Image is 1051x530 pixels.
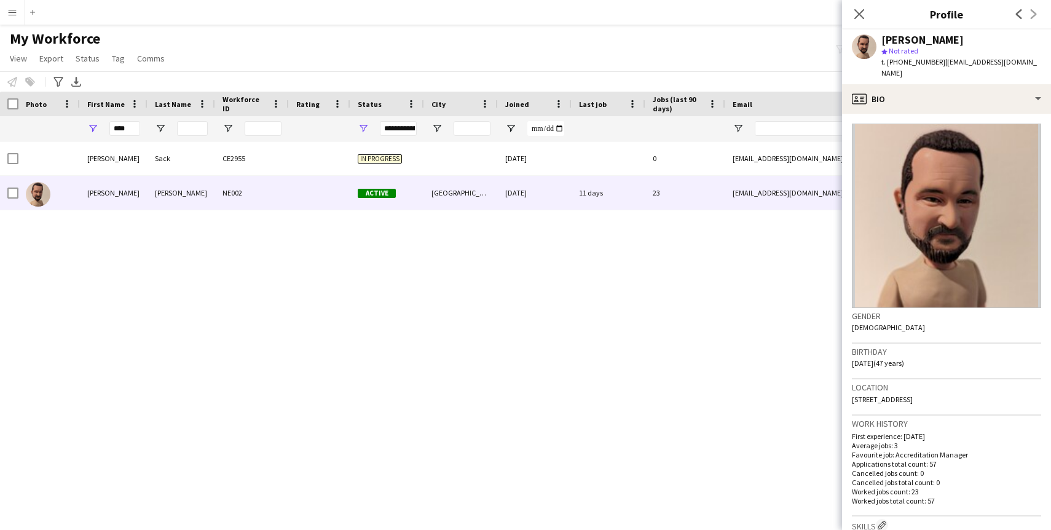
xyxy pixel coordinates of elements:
[725,176,971,210] div: [EMAIL_ADDRESS][DOMAIN_NAME]
[358,100,382,109] span: Status
[852,459,1041,469] p: Applications total count: 57
[733,123,744,134] button: Open Filter Menu
[505,100,529,109] span: Joined
[51,74,66,89] app-action-btn: Advanced filters
[69,74,84,89] app-action-btn: Export XLSX
[852,124,1041,308] img: Crew avatar or photo
[80,141,148,175] div: [PERSON_NAME]
[155,100,191,109] span: Last Name
[645,176,725,210] div: 23
[215,176,289,210] div: NE002
[80,176,148,210] div: [PERSON_NAME]
[842,6,1051,22] h3: Profile
[26,100,47,109] span: Photo
[527,121,564,136] input: Joined Filter Input
[454,121,490,136] input: City Filter Input
[725,141,971,175] div: [EMAIL_ADDRESS][DOMAIN_NAME]
[39,53,63,64] span: Export
[852,432,1041,441] p: First experience: [DATE]
[431,123,443,134] button: Open Filter Menu
[5,50,32,66] a: View
[148,176,215,210] div: [PERSON_NAME]
[148,141,215,175] div: Sack
[76,53,100,64] span: Status
[852,310,1041,322] h3: Gender
[498,141,572,175] div: [DATE]
[852,487,1041,496] p: Worked jobs count: 23
[645,141,725,175] div: 0
[852,469,1041,478] p: Cancelled jobs count: 0
[109,121,140,136] input: First Name Filter Input
[572,176,645,210] div: 11 days
[155,123,166,134] button: Open Filter Menu
[852,395,913,404] span: [STREET_ADDRESS]
[358,154,402,164] span: In progress
[34,50,68,66] a: Export
[177,121,208,136] input: Last Name Filter Input
[498,176,572,210] div: [DATE]
[852,382,1041,393] h3: Location
[137,53,165,64] span: Comms
[10,30,100,48] span: My Workforce
[733,100,752,109] span: Email
[653,95,703,113] span: Jobs (last 90 days)
[852,358,904,368] span: [DATE] (47 years)
[431,100,446,109] span: City
[852,346,1041,357] h3: Birthday
[755,121,964,136] input: Email Filter Input
[26,182,50,207] img: Stevie Taylor
[842,84,1051,114] div: Bio
[579,100,607,109] span: Last job
[358,189,396,198] span: Active
[889,46,918,55] span: Not rated
[222,95,267,113] span: Workforce ID
[505,123,516,134] button: Open Filter Menu
[852,478,1041,487] p: Cancelled jobs total count: 0
[852,418,1041,429] h3: Work history
[296,100,320,109] span: Rating
[10,53,27,64] span: View
[424,176,498,210] div: [GEOGRAPHIC_DATA]
[852,323,925,332] span: [DEMOGRAPHIC_DATA]
[222,123,234,134] button: Open Filter Menu
[881,57,945,66] span: t. [PHONE_NUMBER]
[71,50,104,66] a: Status
[132,50,170,66] a: Comms
[852,441,1041,450] p: Average jobs: 3
[245,121,281,136] input: Workforce ID Filter Input
[852,450,1041,459] p: Favourite job: Accreditation Manager
[215,141,289,175] div: CE2955
[87,100,125,109] span: First Name
[881,34,964,45] div: [PERSON_NAME]
[852,496,1041,505] p: Worked jobs total count: 57
[881,57,1037,77] span: | [EMAIL_ADDRESS][DOMAIN_NAME]
[112,53,125,64] span: Tag
[107,50,130,66] a: Tag
[87,123,98,134] button: Open Filter Menu
[358,123,369,134] button: Open Filter Menu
